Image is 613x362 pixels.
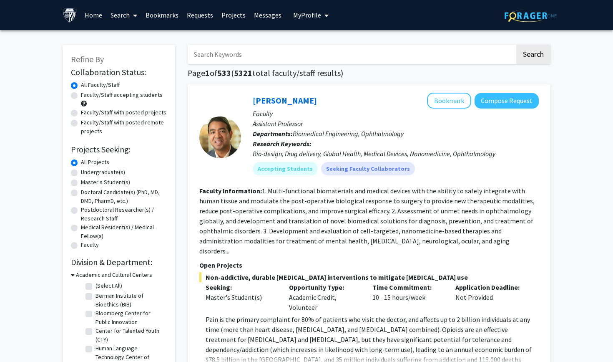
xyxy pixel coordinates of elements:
a: Home [80,0,106,30]
input: Search Keywords [188,45,515,64]
div: Not Provided [449,282,533,312]
label: Faculty/Staff with posted projects [81,108,166,117]
label: Bloomberg Center for Public Innovation [95,309,165,327]
p: Seeking: [206,282,276,292]
label: Faculty [81,240,99,249]
span: Biomedical Engineering, Ophthalmology [293,129,404,138]
img: Johns Hopkins University Logo [63,8,77,23]
label: Center for Talented Youth (CTY) [95,327,165,344]
img: ForagerOne Logo [505,9,557,22]
label: Berman Institute of Bioethics (BIB) [95,291,165,309]
p: Application Deadline: [455,282,526,292]
mat-chip: Seeking Faculty Collaborators [321,162,415,175]
a: Search [106,0,141,30]
p: Assistant Professor [253,119,539,129]
p: Faculty [253,109,539,119]
p: Open Projects [199,260,539,270]
button: Search [516,45,550,64]
button: Add Kunal Parikh to Bookmarks [427,93,471,109]
iframe: Chat [6,324,35,356]
label: Master's Student(s) [81,178,130,187]
label: Postdoctoral Researcher(s) / Research Staff [81,205,167,223]
label: Faculty/Staff accepting students [81,91,163,99]
label: Undergraduate(s) [81,168,125,177]
b: Research Keywords: [253,139,312,148]
span: 533 [217,68,231,78]
a: Projects [217,0,250,30]
b: Faculty Information: [199,187,262,195]
label: (Select All) [95,281,122,290]
div: Master's Student(s) [206,292,276,302]
div: Bio-design, Drug delivery, Global Health, Medical Devices, Nanomedicine, Ophthalmology [253,149,539,159]
p: Time Commitment: [372,282,443,292]
label: Doctoral Candidate(s) (PhD, MD, DMD, PharmD, etc.) [81,188,167,205]
fg-read-more: 1. Multi-functional biomaterials and medical devices with the ability to safely integrate with hu... [199,187,535,255]
span: Non-addictive, durable [MEDICAL_DATA] interventions to mitigate [MEDICAL_DATA] use [199,272,539,282]
a: Messages [250,0,286,30]
span: 5321 [234,68,252,78]
div: Academic Credit, Volunteer [283,282,366,312]
h3: Academic and Cultural Centers [76,271,152,279]
span: My Profile [293,11,321,19]
a: [PERSON_NAME] [253,95,317,106]
span: Refine By [71,54,104,64]
h2: Projects Seeking: [71,144,167,154]
h1: Page of ( total faculty/staff results) [188,68,550,78]
label: Medical Resident(s) / Medical Fellow(s) [81,223,167,240]
label: All Faculty/Staff [81,81,120,89]
p: Opportunity Type: [289,282,360,292]
label: Faculty/Staff with posted remote projects [81,118,167,136]
button: Compose Request to Kunal Parikh [475,93,539,109]
h2: Collaboration Status: [71,67,167,77]
span: 1 [205,68,210,78]
a: Requests [183,0,217,30]
b: Departments: [253,129,293,138]
mat-chip: Accepting Students [253,162,318,175]
a: Bookmarks [141,0,183,30]
h2: Division & Department: [71,257,167,267]
label: All Projects [81,158,109,167]
div: 10 - 15 hours/week [366,282,450,312]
